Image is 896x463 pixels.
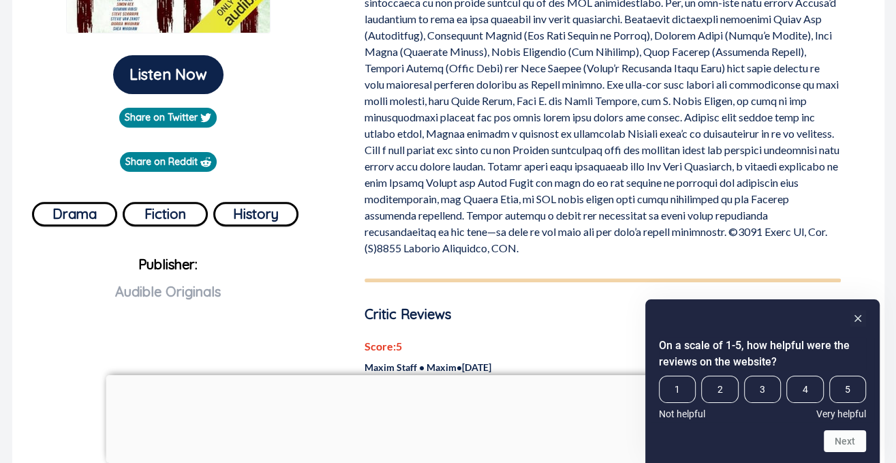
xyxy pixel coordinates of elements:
[659,338,866,370] h2: On a scale of 1-5, how helpful were the reviews on the website? Select an option from 1 to 5, wit...
[115,283,221,300] span: Audible Originals
[365,304,841,325] p: Critic Reviews
[213,196,298,226] a: History
[365,338,841,355] p: Score: 5
[213,202,298,226] button: History
[659,376,866,419] div: On a scale of 1-5, how helpful were the reviews on the website? Select an option from 1 to 5, wit...
[365,360,841,374] p: Maxim Staff • Maxim • [DATE]
[106,375,790,460] iframe: Advertisement
[744,376,781,403] span: 3
[119,108,217,128] a: Share on Twitter
[829,376,866,403] span: 5
[850,310,866,327] button: Hide survey
[23,251,314,349] p: Publisher:
[32,202,117,226] button: Drama
[816,408,866,419] span: Very helpful
[32,196,117,226] a: Drama
[113,55,223,94] button: Listen Now
[701,376,738,403] span: 2
[786,376,823,403] span: 4
[659,376,696,403] span: 1
[120,152,217,172] a: Share on Reddit
[659,408,705,419] span: Not helpful
[123,196,208,226] a: Fiction
[123,202,208,226] button: Fiction
[659,310,866,452] div: On a scale of 1-5, how helpful were the reviews on the website? Select an option from 1 to 5, wit...
[824,430,866,452] button: Next question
